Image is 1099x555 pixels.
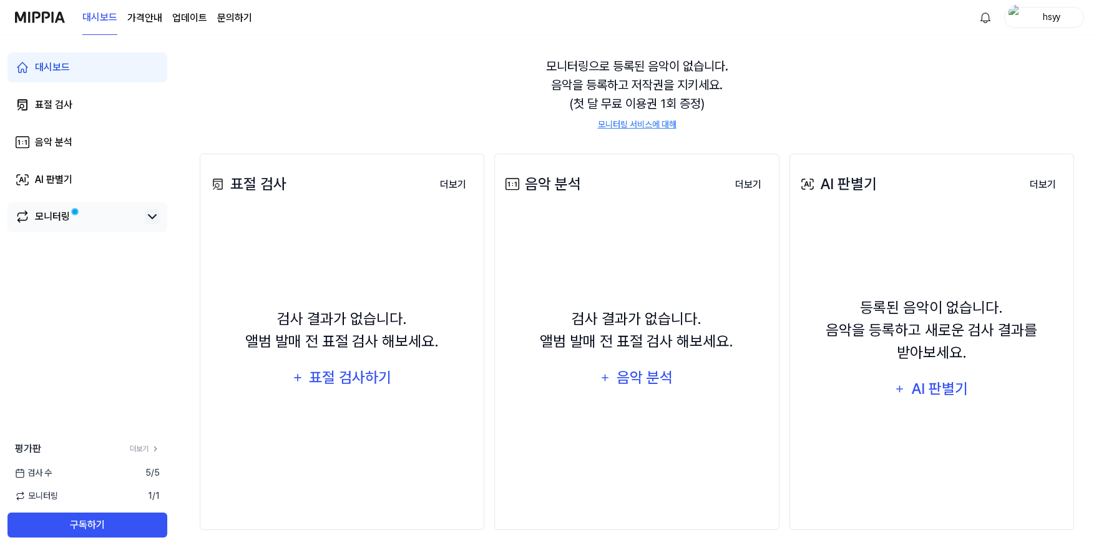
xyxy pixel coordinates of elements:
[7,52,167,82] a: 대시보드
[598,118,676,131] a: 모니터링 서비스에 대해
[1009,5,1023,30] img: profile
[7,513,167,538] button: 구독하기
[1004,7,1084,28] button: profilehsyy
[430,172,476,197] button: 더보기
[127,11,162,26] a: 가격안내
[798,173,877,195] div: AI 판별기
[35,97,72,112] div: 표절 검사
[615,366,675,390] div: 음악 분석
[1020,172,1066,197] button: 더보기
[7,127,167,157] a: 음악 분석
[15,209,140,224] a: 모니터링
[725,172,771,197] button: 더보기
[15,441,41,456] span: 평가판
[978,10,993,25] img: 알림
[145,466,160,479] span: 5 / 5
[502,173,581,195] div: 음악 분석
[35,135,72,150] div: 음악 분석
[7,90,167,120] a: 표절 검사
[35,172,72,187] div: AI 판별기
[208,173,286,195] div: 표절 검사
[886,374,977,404] button: AI 판별기
[284,363,400,393] button: 표절 검사하기
[200,42,1074,146] div: 모니터링으로 등록된 음악이 없습니다. 음악을 등록하고 저작권을 지키세요. (첫 달 무료 이용권 1회 증정)
[15,489,58,503] span: 모니터링
[148,489,160,503] span: 1 / 1
[130,443,160,454] a: 더보기
[540,308,733,353] div: 검사 결과가 없습니다. 앨범 발매 전 표절 검사 해보세요.
[15,466,52,479] span: 검사 수
[35,209,70,224] div: 모니터링
[909,377,969,401] div: AI 판별기
[82,1,117,35] a: 대시보드
[592,363,681,393] button: 음악 분석
[172,11,207,26] a: 업데이트
[798,297,1066,364] div: 등록된 음악이 없습니다. 음악을 등록하고 새로운 검사 결과를 받아보세요.
[35,60,70,75] div: 대시보드
[1027,10,1076,24] div: hsyy
[217,11,252,26] a: 문의하기
[308,366,393,390] div: 표절 검사하기
[245,308,439,353] div: 검사 결과가 없습니다. 앨범 발매 전 표절 검사 해보세요.
[7,165,167,195] a: AI 판별기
